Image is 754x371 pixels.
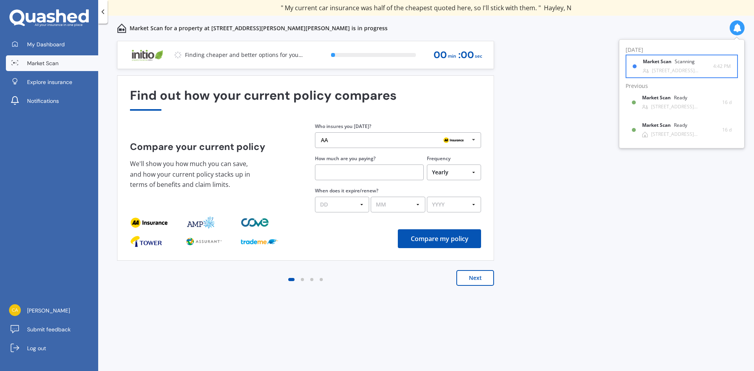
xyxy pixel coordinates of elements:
[643,59,675,64] b: Market Scan
[241,216,271,229] img: provider_logo_2
[6,322,98,337] a: Submit feedback
[27,78,72,86] span: Explore insurance
[448,51,456,62] span: min
[674,95,687,101] div: Ready
[475,51,482,62] span: sec
[434,50,447,60] span: 00
[9,304,21,316] img: 368b18ba3277b66ca18afa0419443a17
[27,325,71,333] span: Submit feedback
[642,95,674,101] b: Market Scan
[6,55,98,71] a: Market Scan
[27,40,65,48] span: My Dashboard
[130,141,296,152] h4: Compare your current policy
[651,104,722,110] div: [STREET_ADDRESS][PERSON_NAME]
[6,74,98,90] a: Explore insurance
[27,344,46,352] span: Log out
[652,68,713,73] div: [STREET_ADDRESS][PERSON_NAME][PERSON_NAME]
[315,155,375,162] label: How much are you paying?
[427,155,450,162] label: Frequency
[626,46,738,55] div: [DATE]
[441,135,466,145] img: AA.webp
[130,88,481,111] div: Find out how your current policy compares
[458,50,474,60] span: : 00
[241,235,278,248] img: provider_logo_2
[185,216,216,229] img: provider_logo_1
[675,59,695,64] div: Scanning
[185,51,303,59] p: Finding cheaper and better options for you...
[6,93,98,109] a: Notifications
[722,99,732,106] span: 16 d
[130,159,256,190] p: We'll show you how much you can save, and how your current policy stacks up in terms of benefits ...
[185,235,223,248] img: provider_logo_1
[321,137,328,143] div: AA
[27,59,59,67] span: Market Scan
[315,187,378,194] label: When does it expire/renew?
[130,24,388,32] p: Market Scan for a property at [STREET_ADDRESS][PERSON_NAME][PERSON_NAME] is in progress
[27,307,70,314] span: [PERSON_NAME]
[6,303,98,318] a: [PERSON_NAME]
[674,122,687,128] div: Ready
[642,122,674,128] b: Market Scan
[315,123,371,130] label: Who insures you [DATE]?
[117,24,126,33] img: home-and-contents.b802091223b8502ef2dd.svg
[130,235,162,248] img: provider_logo_0
[6,37,98,52] a: My Dashboard
[626,82,738,91] div: Previous
[713,62,731,70] span: 4:42 PM
[722,126,732,134] span: 16 d
[130,216,168,229] img: provider_logo_0
[398,229,481,248] button: Compare my policy
[6,340,98,356] a: Log out
[456,270,494,286] button: Next
[651,132,722,137] div: [STREET_ADDRESS][PERSON_NAME]
[27,97,59,105] span: Notifications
